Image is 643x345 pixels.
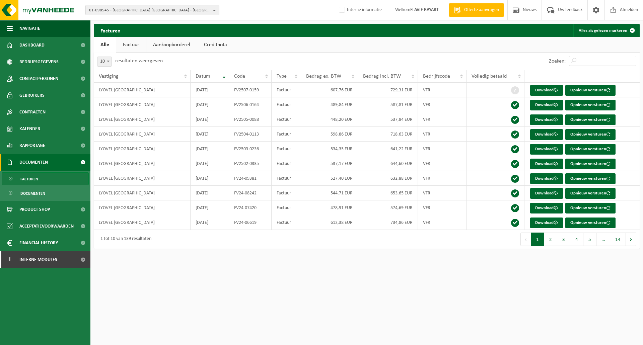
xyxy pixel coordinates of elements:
td: FV2504-0113 [229,127,272,142]
td: Factuur [272,171,301,186]
h2: Facturen [94,24,127,37]
button: 3 [557,233,570,246]
a: Download [530,159,563,169]
td: Factuur [272,97,301,112]
button: Next [626,233,636,246]
td: 534,35 EUR [301,142,358,156]
span: Acceptatievoorwaarden [19,218,74,235]
td: VFR [418,200,467,215]
button: 2 [544,233,557,246]
button: Opnieuw versturen [565,114,616,125]
td: [DATE] [191,97,229,112]
strong: FLAVIE BAYART [410,7,439,12]
button: 5 [583,233,596,246]
td: [DATE] [191,200,229,215]
span: Dashboard [19,37,45,54]
span: Contactpersonen [19,70,58,87]
td: Factuur [272,186,301,200]
td: FV24-08242 [229,186,272,200]
button: Opnieuw versturen [565,100,616,110]
label: Interne informatie [338,5,382,15]
button: 14 [610,233,626,246]
td: [DATE] [191,142,229,156]
td: FV2505-0088 [229,112,272,127]
span: … [596,233,610,246]
span: Code [234,74,245,79]
td: 641,22 EUR [358,142,418,156]
td: FV2503-0236 [229,142,272,156]
span: Gebruikers [19,87,45,104]
td: [DATE] [191,83,229,97]
td: VFR [418,215,467,230]
span: Documenten [20,187,45,200]
td: Factuur [272,127,301,142]
a: Offerte aanvragen [449,3,504,17]
td: 448,20 EUR [301,112,358,127]
span: Bedrag incl. BTW [363,74,401,79]
td: LYOVEL [GEOGRAPHIC_DATA] [94,97,191,112]
td: [DATE] [191,186,229,200]
td: [DATE] [191,127,229,142]
td: 612,38 EUR [301,215,358,230]
span: Navigatie [19,20,40,37]
td: Factuur [272,142,301,156]
td: [DATE] [191,215,229,230]
td: 537,84 EUR [358,112,418,127]
td: 587,81 EUR [358,97,418,112]
a: Download [530,218,563,228]
td: FV24-07420 [229,200,272,215]
button: 4 [570,233,583,246]
td: LYOVEL [GEOGRAPHIC_DATA] [94,200,191,215]
td: 653,65 EUR [358,186,418,200]
a: Documenten [2,187,89,199]
td: LYOVEL [GEOGRAPHIC_DATA] [94,83,191,97]
td: [DATE] [191,171,229,186]
span: Product Shop [19,201,50,218]
td: LYOVEL [GEOGRAPHIC_DATA] [94,215,191,230]
span: Documenten [19,154,48,171]
td: 574,69 EUR [358,200,418,215]
td: VFR [418,171,467,186]
button: Alles als gelezen markeren [573,24,639,37]
td: 729,31 EUR [358,83,418,97]
td: FV2502-0335 [229,156,272,171]
span: Rapportage [19,137,45,154]
a: Download [530,129,563,140]
td: [DATE] [191,112,229,127]
button: Opnieuw versturen [565,218,616,228]
span: Volledig betaald [472,74,507,79]
a: Download [530,144,563,155]
td: VFR [418,83,467,97]
span: Contracten [19,104,46,120]
td: VFR [418,127,467,142]
a: Creditnota [197,37,234,53]
span: Datum [196,74,210,79]
td: Factuur [272,112,301,127]
td: 644,60 EUR [358,156,418,171]
td: LYOVEL [GEOGRAPHIC_DATA] [94,142,191,156]
td: VFR [418,97,467,112]
a: Download [530,85,563,96]
button: 01-098545 - [GEOGRAPHIC_DATA] [GEOGRAPHIC_DATA] - [GEOGRAPHIC_DATA] EN [GEOGRAPHIC_DATA] [85,5,219,15]
a: Alle [94,37,116,53]
td: 544,71 EUR [301,186,358,200]
button: Opnieuw versturen [565,85,616,96]
td: 632,88 EUR [358,171,418,186]
td: 537,17 EUR [301,156,358,171]
td: LYOVEL [GEOGRAPHIC_DATA] [94,156,191,171]
span: Kalender [19,120,40,137]
td: 478,91 EUR [301,200,358,215]
td: 598,86 EUR [301,127,358,142]
a: Facturen [2,172,89,185]
button: 1 [531,233,544,246]
a: Download [530,203,563,213]
td: 734,86 EUR [358,215,418,230]
span: 10 [97,57,112,66]
td: VFR [418,112,467,127]
td: FV2506-0164 [229,97,272,112]
button: Opnieuw versturen [565,144,616,155]
a: Download [530,188,563,199]
a: Download [530,114,563,125]
td: 489,84 EUR [301,97,358,112]
td: LYOVEL [GEOGRAPHIC_DATA] [94,171,191,186]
